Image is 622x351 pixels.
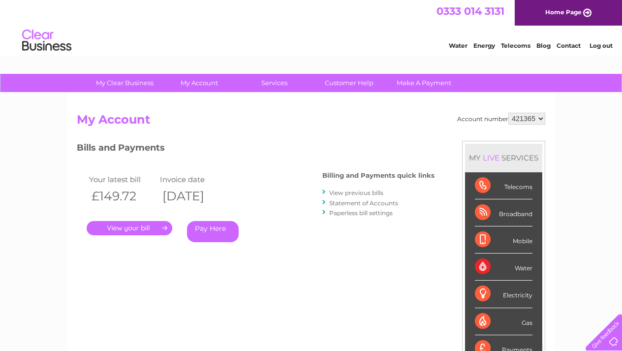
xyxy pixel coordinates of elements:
[465,144,542,172] div: MY SERVICES
[481,153,501,162] div: LIVE
[77,141,435,158] h3: Bills and Payments
[87,221,172,235] a: .
[457,113,545,125] div: Account number
[475,281,532,308] div: Electricity
[322,172,435,179] h4: Billing and Payments quick links
[383,74,465,92] a: Make A Payment
[475,308,532,335] div: Gas
[475,254,532,281] div: Water
[22,26,72,56] img: logo.png
[77,113,545,131] h2: My Account
[187,221,239,242] a: Pay Here
[475,172,532,199] div: Telecoms
[84,74,165,92] a: My Clear Business
[157,186,228,206] th: [DATE]
[157,173,228,186] td: Invoice date
[329,189,383,196] a: View previous bills
[473,42,495,49] a: Energy
[87,186,157,206] th: £149.72
[436,5,504,17] a: 0333 014 3131
[329,209,393,217] a: Paperless bill settings
[87,173,157,186] td: Your latest bill
[329,199,398,207] a: Statement of Accounts
[79,5,544,48] div: Clear Business is a trading name of Verastar Limited (registered in [GEOGRAPHIC_DATA] No. 3667643...
[590,42,613,49] a: Log out
[475,199,532,226] div: Broadband
[159,74,240,92] a: My Account
[234,74,315,92] a: Services
[536,42,551,49] a: Blog
[449,42,467,49] a: Water
[475,226,532,254] div: Mobile
[309,74,390,92] a: Customer Help
[557,42,581,49] a: Contact
[501,42,530,49] a: Telecoms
